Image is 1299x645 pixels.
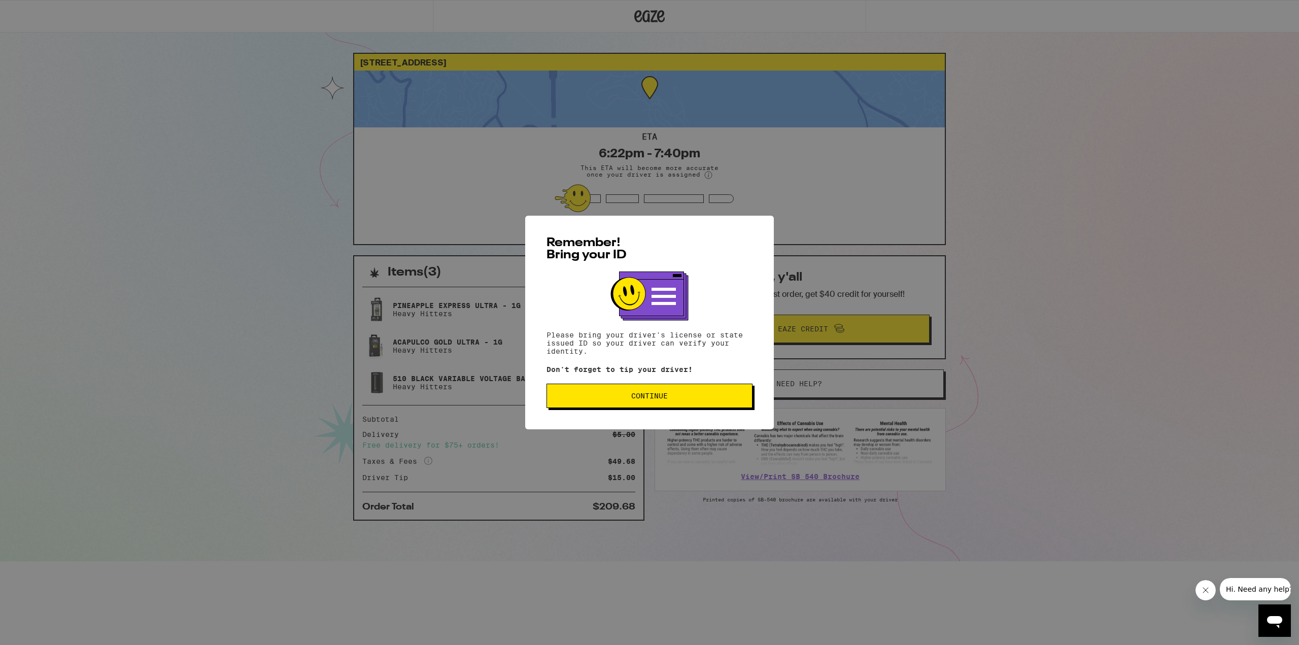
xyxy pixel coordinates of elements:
[1220,578,1291,600] iframe: Message from company
[1195,580,1216,600] iframe: Close message
[546,331,753,355] p: Please bring your driver's license or state issued ID so your driver can verify your identity.
[546,237,627,261] span: Remember! Bring your ID
[6,7,73,15] span: Hi. Need any help?
[546,384,753,408] button: Continue
[546,365,753,374] p: Don't forget to tip your driver!
[631,392,668,399] span: Continue
[1258,604,1291,637] iframe: Button to launch messaging window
